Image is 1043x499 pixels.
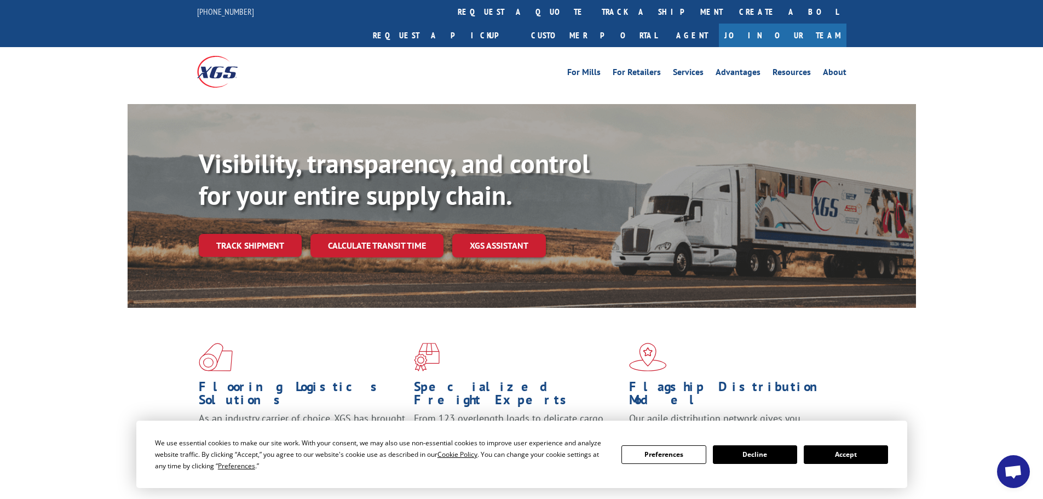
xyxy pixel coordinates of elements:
[713,445,797,464] button: Decline
[621,445,706,464] button: Preferences
[414,343,440,371] img: xgs-icon-focused-on-flooring-red
[673,68,704,80] a: Services
[414,380,621,412] h1: Specialized Freight Experts
[804,445,888,464] button: Accept
[199,234,302,257] a: Track shipment
[199,343,233,371] img: xgs-icon-total-supply-chain-intelligence-red
[773,68,811,80] a: Resources
[613,68,661,80] a: For Retailers
[716,68,760,80] a: Advantages
[197,6,254,17] a: [PHONE_NUMBER]
[629,343,667,371] img: xgs-icon-flagship-distribution-model-red
[199,412,405,451] span: As an industry carrier of choice, XGS has brought innovation and dedication to flooring logistics...
[997,455,1030,488] a: Open chat
[665,24,719,47] a: Agent
[437,450,477,459] span: Cookie Policy
[136,421,907,488] div: Cookie Consent Prompt
[414,412,621,461] p: From 123 overlength loads to delicate cargo, our experienced staff knows the best way to move you...
[629,412,831,438] span: Our agile distribution network gives you nationwide inventory management on demand.
[719,24,846,47] a: Join Our Team
[199,380,406,412] h1: Flooring Logistics Solutions
[452,234,546,257] a: XGS ASSISTANT
[365,24,523,47] a: Request a pickup
[199,146,590,212] b: Visibility, transparency, and control for your entire supply chain.
[218,461,255,471] span: Preferences
[629,380,836,412] h1: Flagship Distribution Model
[567,68,601,80] a: For Mills
[155,437,608,472] div: We use essential cookies to make our site work. With your consent, we may also use non-essential ...
[310,234,443,257] a: Calculate transit time
[823,68,846,80] a: About
[523,24,665,47] a: Customer Portal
